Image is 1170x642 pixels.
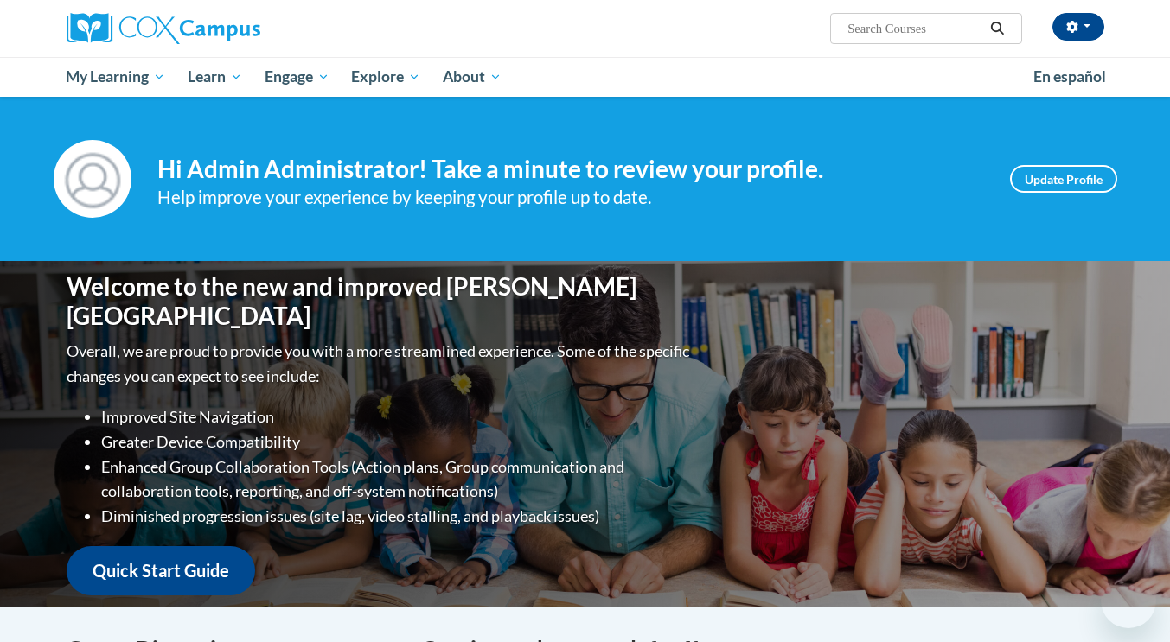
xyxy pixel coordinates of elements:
button: Search [984,18,1010,39]
a: En español [1022,59,1117,95]
span: Engage [265,67,329,87]
a: Engage [253,57,341,97]
button: Account Settings [1052,13,1104,41]
a: About [432,57,513,97]
div: Main menu [41,57,1130,97]
a: Explore [340,57,432,97]
span: Learn [188,67,242,87]
input: Search Courses [846,18,984,39]
img: Profile Image [54,140,131,218]
h1: Welcome to the new and improved [PERSON_NAME][GEOGRAPHIC_DATA] [67,272,694,330]
li: Enhanced Group Collaboration Tools (Action plans, Group communication and collaboration tools, re... [101,454,694,505]
div: Help improve your experience by keeping your profile up to date. [157,183,984,212]
p: Overall, we are proud to provide you with a more streamlined experience. Some of the specific cha... [67,339,694,389]
span: My Learning [66,67,165,87]
a: My Learning [55,57,177,97]
span: Explore [351,67,420,87]
a: Cox Campus [67,13,395,44]
iframe: Button to launch messaging window [1101,573,1156,628]
li: Greater Device Compatibility [101,429,694,454]
li: Diminished progression issues (site lag, video stalling, and playback issues) [101,504,694,529]
img: Cox Campus [67,13,260,44]
a: Learn [176,57,253,97]
span: About [443,67,502,87]
a: Quick Start Guide [67,546,255,595]
h4: Hi Admin Administrator! Take a minute to review your profile. [157,155,984,184]
span: En español [1033,67,1106,86]
li: Improved Site Navigation [101,404,694,429]
a: Update Profile [1010,165,1117,193]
